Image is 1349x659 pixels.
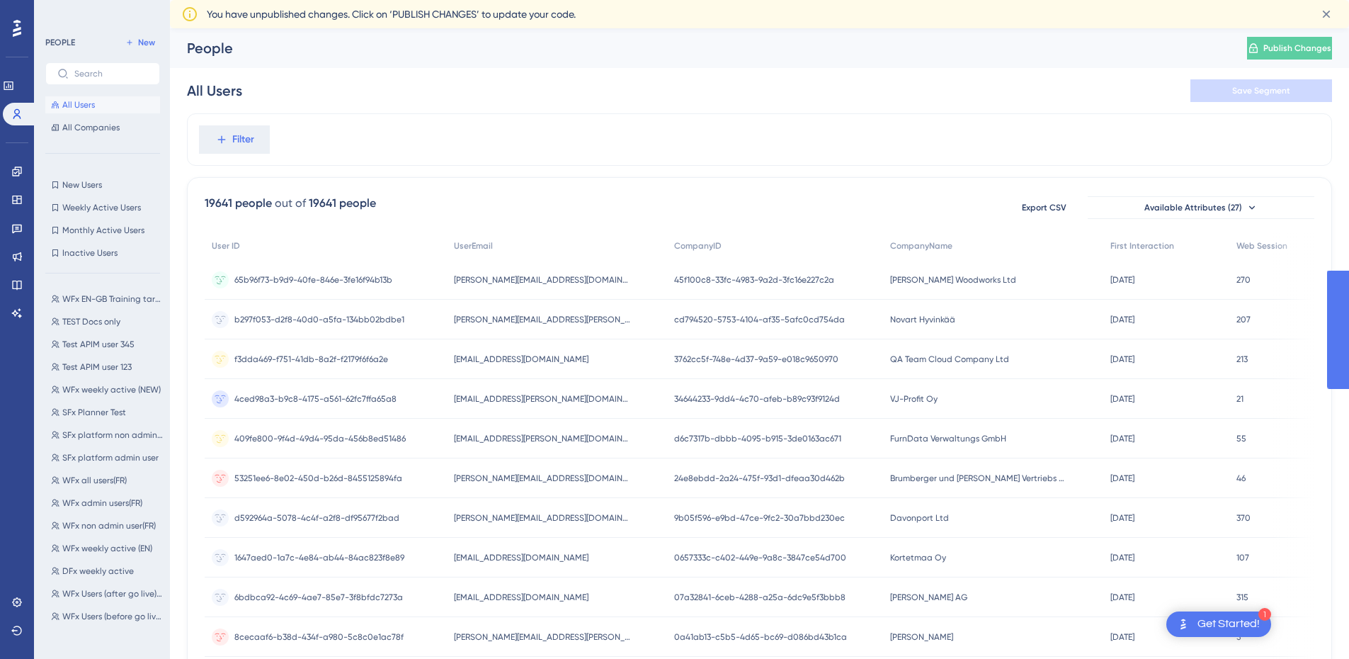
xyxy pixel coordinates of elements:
[1110,434,1134,444] time: [DATE]
[234,552,404,563] span: 1647aed0-1a7c-4e84-ab44-84ac823f8e89
[62,520,156,531] span: WFx non admin user(FR)
[45,119,160,136] button: All Companies
[45,176,160,193] button: New Users
[1144,202,1242,213] span: Available Attributes (27)
[45,199,160,216] button: Weekly Active Users
[1236,473,1246,484] span: 46
[454,631,631,643] span: [PERSON_NAME][EMAIL_ADDRESS][PERSON_NAME][DOMAIN_NAME]
[45,540,169,557] button: WFx weekly active (EN)
[45,585,169,602] button: WFx Users (after go live) EN
[199,125,270,154] button: Filter
[674,274,834,286] span: 45f100c8-33fc-4983-9a2d-3fc16e227c2a
[674,592,846,603] span: 07a32841-6ceb-4288-a25a-6dc9e5f3bbb8
[45,404,169,421] button: SFx Planner Test
[45,427,169,444] button: SFx platform non admin user
[454,240,493,252] span: UserEmail
[1236,393,1243,405] span: 21
[674,240,722,252] span: CompanyID
[1258,608,1271,621] div: 1
[232,131,254,148] span: Filter
[62,361,132,373] span: Test APIM user 123
[1166,612,1271,637] div: Open Get Started! checklist, remaining modules: 1
[1022,202,1066,213] span: Export CSV
[62,565,134,577] span: DFx weekly active
[62,429,163,441] span: SFx platform non admin user
[1110,592,1134,602] time: [DATE]
[45,313,169,330] button: TEST Docs only
[1110,394,1134,404] time: [DATE]
[1197,616,1260,632] div: Get Started!
[138,37,155,48] span: New
[45,495,169,512] button: WFx admin users(FR)
[205,195,272,212] div: 19641 people
[1088,196,1314,219] button: Available Attributes (27)
[890,592,967,603] span: [PERSON_NAME] AG
[62,497,142,509] span: WFx admin users(FR)
[1190,79,1332,102] button: Save Segment
[45,244,160,261] button: Inactive Users
[1236,274,1251,286] span: 270
[1110,240,1174,252] span: First Interaction
[674,314,845,325] span: cd794520-5753-4104-af35-5afc0cd754da
[234,393,397,405] span: 4ced98a3-b9c8-4175-a561-62fc7ffa65a8
[1236,592,1248,603] span: 315
[45,449,169,466] button: SFx platform admin user
[1236,512,1251,524] span: 370
[1247,37,1332,60] button: Publish Changes
[62,611,163,622] span: WFx Users (before go live) EN
[234,473,402,484] span: 53251ee6-8e02-450d-b26d-8455125894fa
[890,512,949,524] span: Davonport Ltd
[120,34,160,51] button: New
[45,222,160,239] button: Monthly Active Users
[1236,314,1251,325] span: 207
[234,512,399,524] span: d592964a-5078-4c4f-a2f8-df95677f2bad
[62,247,118,259] span: Inactive Users
[309,195,376,212] div: 19641 people
[1110,315,1134,325] time: [DATE]
[62,588,163,599] span: WFx Users (after go live) EN
[62,293,163,305] span: WFx EN-GB Training target
[454,274,631,286] span: [PERSON_NAME][EMAIL_ADDRESS][DOMAIN_NAME]
[1290,603,1332,646] iframe: UserGuiding AI Assistant Launcher
[1110,632,1134,642] time: [DATE]
[890,274,1016,286] span: [PERSON_NAME] Woodworks Ltd
[454,473,631,484] span: [PERSON_NAME][EMAIL_ADDRESS][DOMAIN_NAME]
[74,69,148,79] input: Search
[234,592,403,603] span: 6bdbca92-4c69-4ae7-85e7-3f8bfdc7273a
[890,631,953,643] span: [PERSON_NAME]
[890,393,938,405] span: VJ-Profit Oy
[62,122,120,133] span: All Companies
[674,473,845,484] span: 24e8ebdd-2a24-475f-93d1-dfeaa30d462b
[454,314,631,325] span: [PERSON_NAME][EMAIL_ADDRESS][PERSON_NAME][DOMAIN_NAME]
[45,96,160,113] button: All Users
[45,291,169,308] button: WFx EN-GB Training target
[454,393,631,405] span: [EMAIL_ADDRESS][PERSON_NAME][DOMAIN_NAME]
[234,354,388,365] span: f3dda469-f751-41db-8a2f-f2179f6f6a2e
[890,433,1006,444] span: FurnData Verwaltungs GmbH
[212,240,240,252] span: User ID
[45,336,169,353] button: Test APIM user 345
[1110,473,1134,483] time: [DATE]
[1110,354,1134,364] time: [DATE]
[62,179,102,191] span: New Users
[1232,85,1290,96] span: Save Segment
[234,433,406,444] span: 409fe800-9f4d-49d4-95da-456b8ed51486
[45,37,75,48] div: PEOPLE
[275,195,306,212] div: out of
[45,472,169,489] button: WFx all users(FR)
[1236,240,1287,252] span: Web Session
[45,563,169,580] button: DFx weekly active
[45,359,169,376] button: Test APIM user 123
[674,631,847,643] span: 0a41ab13-c5b5-4d65-bc69-d086bd43b1ca
[890,473,1067,484] span: Brumberger und [PERSON_NAME] Vertriebs GmbH
[890,314,955,325] span: Novart Hyvinkää
[187,81,242,101] div: All Users
[62,452,159,463] span: SFx platform admin user
[1236,433,1246,444] span: 55
[234,314,404,325] span: b297f053-d2f8-40d0-a5fa-134bb02bdbe1
[1236,552,1249,563] span: 107
[1175,616,1192,633] img: launcher-image-alternative-text
[890,240,952,252] span: CompanyName
[62,339,135,350] span: Test APIM user 345
[674,354,838,365] span: 3762cc5f-748e-4d37-9a59-e018c9650970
